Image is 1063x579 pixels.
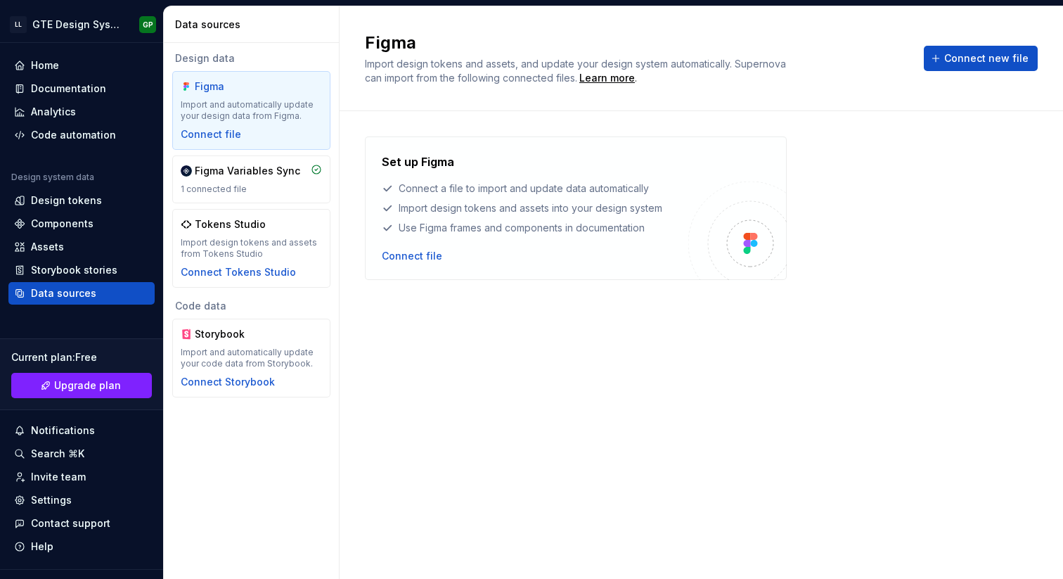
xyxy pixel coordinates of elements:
span: Connect new file [944,51,1029,65]
h2: Figma [365,32,907,54]
a: Storybook stories [8,259,155,281]
div: Current plan : Free [11,350,152,364]
button: Notifications [8,419,155,442]
div: GTE Design System [32,18,122,32]
button: LLGTE Design SystemGP [3,9,160,39]
div: Analytics [31,105,76,119]
div: Settings [31,493,72,507]
div: Code data [172,299,330,313]
div: Import and automatically update your design data from Figma. [181,99,322,122]
div: Connect a file to import and update data automatically [382,182,688,196]
div: Figma [195,79,262,94]
div: Import design tokens and assets from Tokens Studio [181,237,322,260]
div: 1 connected file [181,184,322,195]
span: Import design tokens and assets, and update your design system automatically. Supernova can impor... [365,58,789,84]
span: . [577,73,637,84]
a: FigmaImport and automatically update your design data from Figma.Connect file [172,71,330,150]
a: Code automation [8,124,155,146]
div: Figma Variables Sync [195,164,300,178]
a: Assets [8,236,155,258]
a: Data sources [8,282,155,305]
a: Learn more [579,71,635,85]
h4: Set up Figma [382,153,454,170]
div: Search ⌘K [31,447,84,461]
div: Design data [172,51,330,65]
div: Storybook stories [31,263,117,277]
a: Home [8,54,155,77]
div: Assets [31,240,64,254]
div: Help [31,540,53,554]
button: Connect file [382,249,442,263]
div: Data sources [175,18,333,32]
a: Design tokens [8,189,155,212]
div: Design tokens [31,193,102,208]
div: Tokens Studio [195,217,266,231]
a: Analytics [8,101,155,123]
a: Figma Variables Sync1 connected file [172,155,330,203]
div: Invite team [31,470,86,484]
div: Notifications [31,424,95,438]
button: Connect new file [924,46,1038,71]
a: Settings [8,489,155,511]
a: StorybookImport and automatically update your code data from Storybook.Connect Storybook [172,319,330,397]
div: Import and automatically update your code data from Storybook. [181,347,322,369]
button: Connect Storybook [181,375,275,389]
button: Connect file [181,127,241,141]
button: Contact support [8,512,155,535]
div: Design system data [11,172,94,183]
button: Connect Tokens Studio [181,265,296,279]
div: Storybook [195,327,262,341]
span: Upgrade plan [54,378,121,393]
a: Upgrade plan [11,373,152,398]
button: Help [8,535,155,558]
div: Contact support [31,516,110,530]
div: Code automation [31,128,116,142]
a: Invite team [8,466,155,488]
a: Tokens StudioImport design tokens and assets from Tokens StudioConnect Tokens Studio [172,209,330,288]
div: GP [143,19,153,30]
div: Data sources [31,286,96,300]
a: Documentation [8,77,155,100]
div: LL [10,16,27,33]
a: Components [8,212,155,235]
div: Documentation [31,82,106,96]
button: Search ⌘K [8,443,155,465]
div: Components [31,217,94,231]
div: Use Figma frames and components in documentation [382,221,688,235]
div: Import design tokens and assets into your design system [382,201,688,215]
div: Home [31,58,59,72]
